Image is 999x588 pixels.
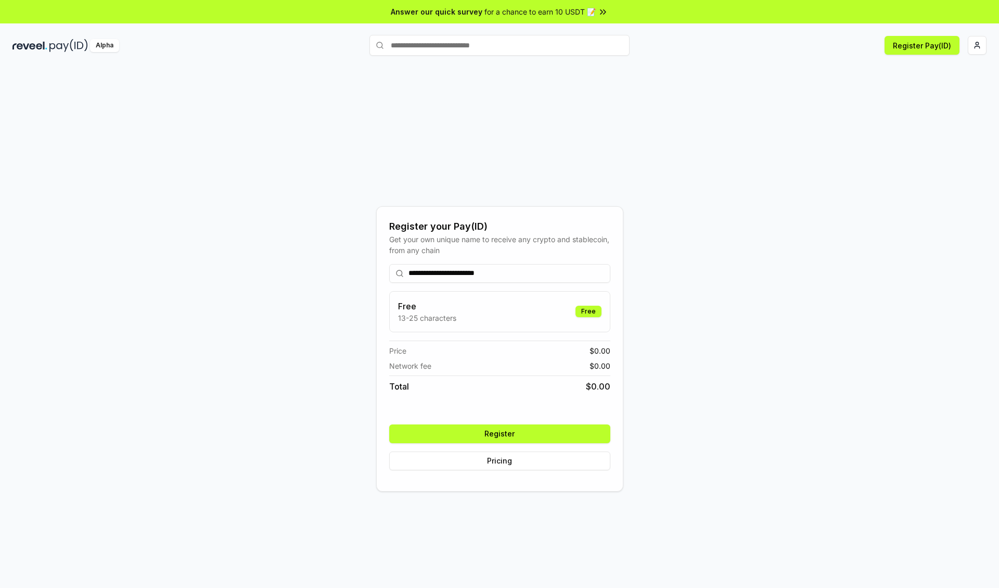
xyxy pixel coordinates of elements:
[389,424,610,443] button: Register
[12,39,47,52] img: reveel_dark
[389,234,610,256] div: Get your own unique name to receive any crypto and stablecoin, from any chain
[484,6,596,17] span: for a chance to earn 10 USDT 📝
[590,360,610,371] span: $ 0.00
[391,6,482,17] span: Answer our quick survey
[389,360,431,371] span: Network fee
[398,300,456,312] h3: Free
[590,345,610,356] span: $ 0.00
[885,36,959,55] button: Register Pay(ID)
[575,306,601,317] div: Free
[389,219,610,234] div: Register your Pay(ID)
[586,380,610,393] span: $ 0.00
[398,312,456,323] p: 13-25 characters
[90,39,119,52] div: Alpha
[389,452,610,470] button: Pricing
[49,39,88,52] img: pay_id
[389,345,406,356] span: Price
[389,380,409,393] span: Total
